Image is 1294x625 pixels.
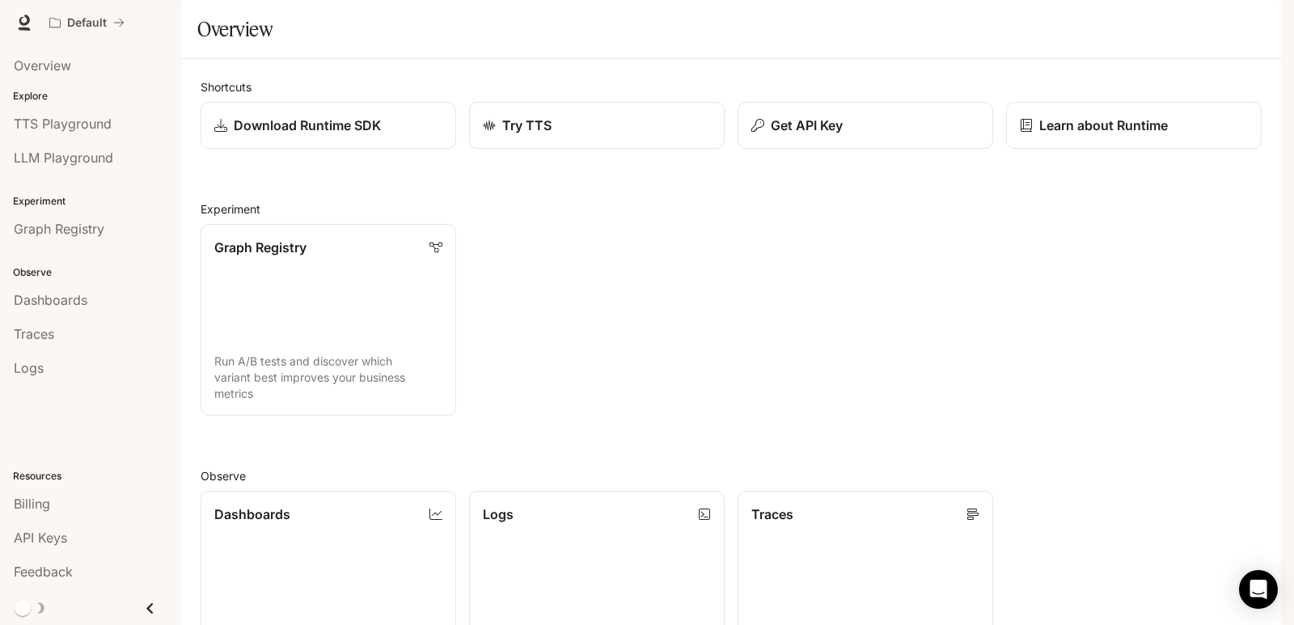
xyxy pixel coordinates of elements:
[214,238,307,257] p: Graph Registry
[502,116,552,135] p: Try TTS
[234,116,381,135] p: Download Runtime SDK
[201,78,1262,95] h2: Shortcuts
[738,102,993,149] button: Get API Key
[483,505,514,524] p: Logs
[1006,102,1262,149] a: Learn about Runtime
[201,102,456,149] a: Download Runtime SDK
[751,505,793,524] p: Traces
[201,201,1262,217] h2: Experiment
[469,102,725,149] a: Try TTS
[42,6,132,39] button: All workspaces
[214,353,442,402] p: Run A/B tests and discover which variant best improves your business metrics
[197,13,273,45] h1: Overview
[771,116,843,135] p: Get API Key
[1039,116,1168,135] p: Learn about Runtime
[1239,570,1278,609] div: Open Intercom Messenger
[201,224,456,416] a: Graph RegistryRun A/B tests and discover which variant best improves your business metrics
[201,467,1262,484] h2: Observe
[67,16,107,30] p: Default
[214,505,290,524] p: Dashboards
